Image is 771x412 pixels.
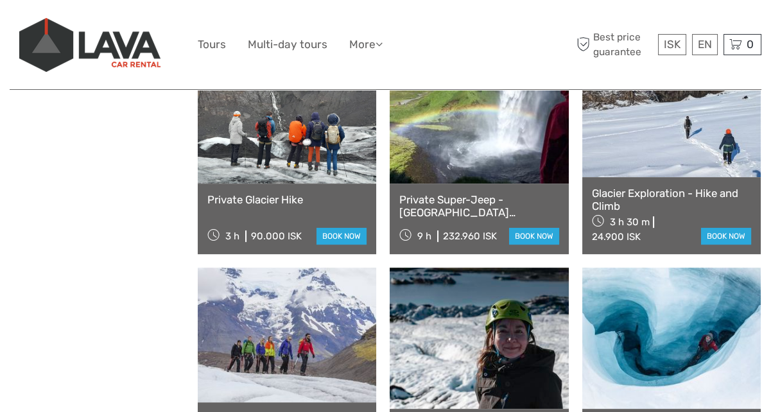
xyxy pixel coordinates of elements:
[443,230,497,242] div: 232.960 ISK
[399,193,559,219] a: Private Super-Jeep - [GEOGRAPHIC_DATA] Southcoast Adventure
[692,34,718,55] div: EN
[664,38,680,51] span: ISK
[251,230,302,242] div: 90.000 ISK
[316,228,367,245] a: book now
[592,231,641,243] div: 24.900 ISK
[592,187,751,213] a: Glacier Exploration - Hike and Climb
[349,35,383,54] a: More
[207,193,367,206] a: Private Glacier Hike
[701,228,751,245] a: book now
[610,216,650,228] span: 3 h 30 m
[417,230,431,242] span: 9 h
[573,30,655,58] span: Best price guarantee
[225,230,239,242] span: 3 h
[248,35,327,54] a: Multi-day tours
[19,18,160,72] img: 523-13fdf7b0-e410-4b32-8dc9-7907fc8d33f7_logo_big.jpg
[745,38,756,51] span: 0
[198,35,226,54] a: Tours
[509,228,559,245] a: book now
